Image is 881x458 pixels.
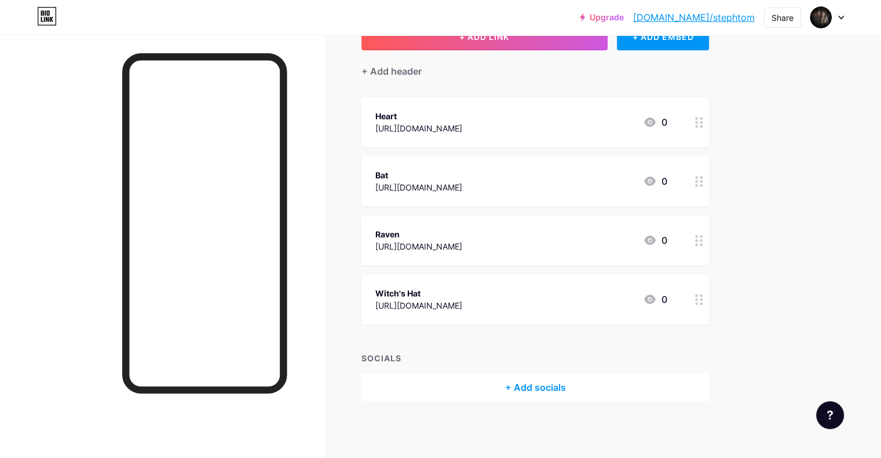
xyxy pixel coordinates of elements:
[375,240,462,252] div: [URL][DOMAIN_NAME]
[772,12,794,24] div: Share
[361,373,709,401] div: + Add socials
[361,23,608,50] button: + ADD LINK
[810,6,832,28] img: stephtom
[459,32,509,42] span: + ADD LINK
[580,13,624,22] a: Upgrade
[643,115,667,129] div: 0
[375,299,462,312] div: [URL][DOMAIN_NAME]
[633,10,755,24] a: [DOMAIN_NAME]/stephtom
[375,169,462,181] div: Bat
[361,64,422,78] div: + Add header
[375,122,462,134] div: [URL][DOMAIN_NAME]
[375,228,462,240] div: Raven
[375,287,462,299] div: Witch's Hat
[617,23,709,50] div: + ADD EMBED
[375,110,462,122] div: Heart
[643,292,667,306] div: 0
[375,181,462,193] div: [URL][DOMAIN_NAME]
[643,233,667,247] div: 0
[643,174,667,188] div: 0
[361,352,709,364] div: SOCIALS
